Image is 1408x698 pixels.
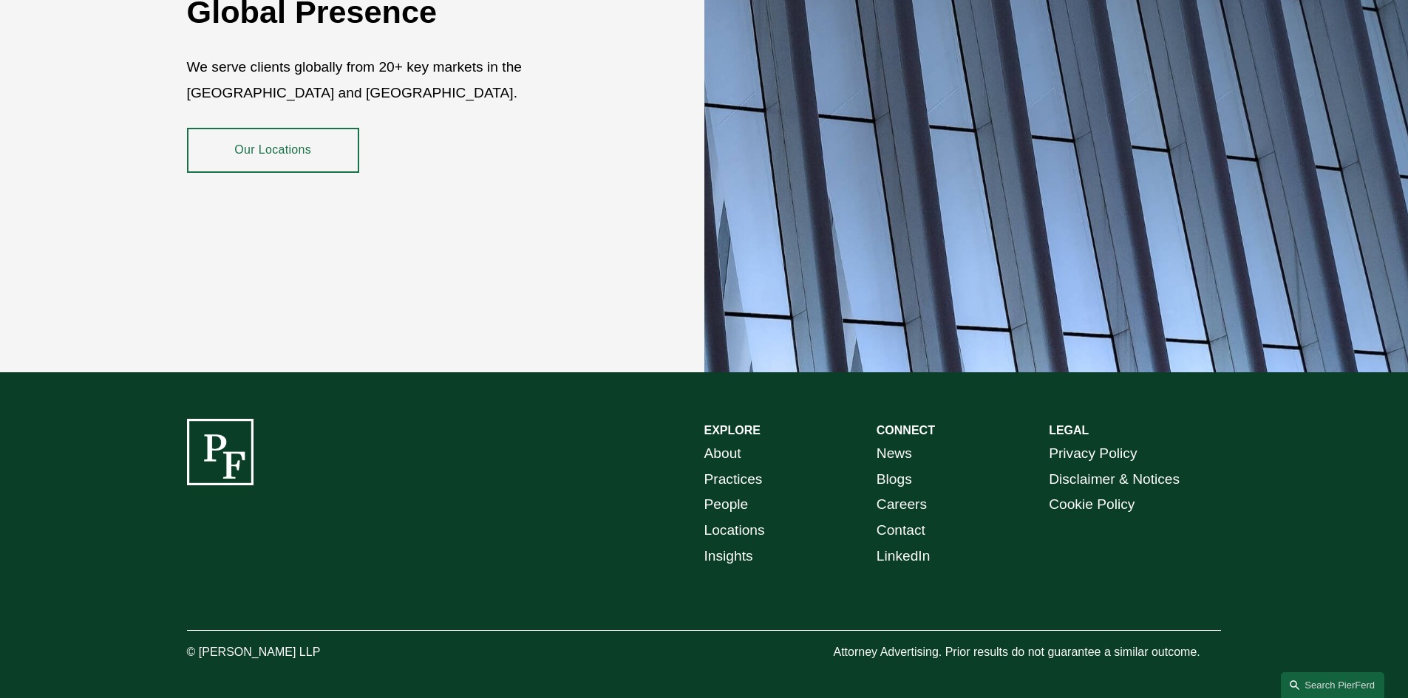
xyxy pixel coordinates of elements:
[704,492,749,518] a: People
[1281,672,1384,698] a: Search this site
[833,642,1221,663] p: Attorney Advertising. Prior results do not guarantee a similar outcome.
[877,424,935,437] strong: CONNECT
[1049,424,1089,437] strong: LEGAL
[187,642,403,663] p: © [PERSON_NAME] LLP
[877,467,912,493] a: Blogs
[1049,492,1135,518] a: Cookie Policy
[704,424,761,437] strong: EXPLORE
[877,544,931,569] a: LinkedIn
[704,441,741,467] a: About
[704,518,765,544] a: Locations
[1049,441,1137,467] a: Privacy Policy
[877,441,912,467] a: News
[877,518,925,544] a: Contact
[704,544,753,569] a: Insights
[187,128,359,172] a: Our Locations
[1049,467,1180,493] a: Disclaimer & Notices
[704,467,763,493] a: Practices
[877,492,927,518] a: Careers
[187,55,618,106] p: We serve clients globally from 20+ key markets in the [GEOGRAPHIC_DATA] and [GEOGRAPHIC_DATA].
